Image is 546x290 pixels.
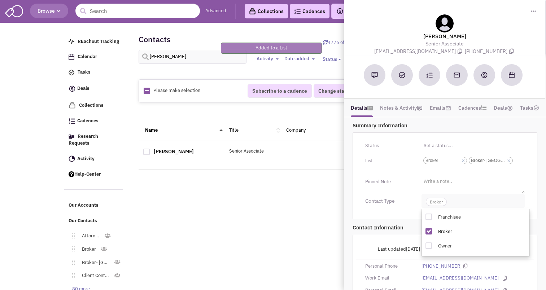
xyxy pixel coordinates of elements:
[507,105,513,111] img: icon-dealamount.png
[352,32,537,40] lable: [PERSON_NAME]
[361,242,425,256] div: Last updated
[361,176,417,188] div: Pinned Note
[323,39,377,45] a: Sync contacts with Retailsphere
[65,66,123,79] a: Tasks
[421,275,499,282] a: [EMAIL_ADDRESS][DOMAIN_NAME]
[533,105,539,111] img: TaskCount.png
[421,263,462,270] a: [PHONE_NUMBER]
[65,35,123,49] a: REachout Tracking
[65,98,123,113] a: Collections
[417,105,423,111] img: icon-note.png
[65,152,123,166] a: Activity
[69,260,75,265] img: Move.png
[69,133,98,146] span: Research Requests
[229,127,239,133] a: Title
[458,102,486,113] a: Cadences
[154,148,194,155] a: [PERSON_NAME]
[421,140,525,151] input: Set a status...
[255,45,287,52] p: Added to a List
[423,166,439,173] input: ×Broker×Broker- [GEOGRAPHIC_DATA]
[69,273,75,278] img: Move.png
[361,155,417,167] div: List
[65,199,123,212] a: Our Accounts
[38,8,61,14] span: Browse
[438,228,521,235] label: Broker
[145,127,158,133] a: Name
[65,114,123,128] a: Cadences
[438,214,521,221] label: Franchisee
[353,122,537,129] p: Summary Information
[282,55,317,63] button: Date added
[426,198,447,206] span: Broker
[144,88,150,94] img: Rectangle.png
[77,118,99,124] span: Cadences
[481,71,488,79] img: Create a deal
[254,55,281,63] button: Activity
[65,168,123,181] a: Help-Center
[69,70,74,75] img: icon-tasks.png
[406,246,420,252] span: [DATE]
[361,263,417,270] div: Personal Phone
[361,140,417,151] div: Status
[425,40,464,47] span: Senior Associate
[371,72,378,78] img: Add a note
[284,56,309,62] span: Date added
[69,54,74,60] img: Calendar.png
[374,48,465,54] span: [EMAIL_ADDRESS][DOMAIN_NAME]
[334,6,361,16] button: Deals
[436,14,454,32] img: teammate.png
[361,275,417,282] div: Work Email
[465,48,515,54] span: [PHONE_NUMBER]
[380,102,423,113] a: Notes & Activity
[65,130,123,150] a: Research Requests
[322,56,337,62] span: Status
[139,36,171,43] h2: Contacts
[69,217,97,224] span: Our Contacts
[286,127,306,133] a: Company
[438,243,521,250] label: Owner
[69,233,75,238] img: Move.png
[249,8,256,15] img: icon-collection-lavender-black.svg
[75,4,200,18] input: Search
[426,72,433,78] img: Subscribe to a cadence
[224,148,282,155] div: Senior Associate
[69,84,76,93] img: icon-deals.svg
[453,71,460,79] img: Send an email
[78,38,119,44] span: REachout Tracking
[69,202,99,208] span: Our Accounts
[75,244,100,255] a: Broker
[77,155,95,162] span: Activity
[65,81,123,97] a: Deals
[78,54,97,60] span: Calendar
[425,157,460,164] span: Broker
[78,69,91,75] span: Tasks
[75,271,114,281] a: Client Contact
[294,9,301,14] img: Cadences_logo.png
[69,246,75,251] img: Move.png
[471,157,505,164] span: Broker- [GEOGRAPHIC_DATA]
[75,258,114,268] a: Broker- [GEOGRAPHIC_DATA]
[256,56,273,62] span: Activity
[336,8,359,14] span: Deals
[65,50,123,64] a: Calendar
[318,53,345,66] button: Status
[509,72,515,78] img: Schedule a Meeting
[399,72,405,78] img: Add a Task
[5,4,23,17] img: SmartAdmin
[336,7,344,16] img: icon-deals.svg
[69,171,74,177] img: help.png
[361,197,417,205] div: Contact Type
[30,4,68,18] button: Browse
[75,231,104,241] a: Attorney
[139,50,247,64] input: Search contacts
[65,214,123,228] a: Our Contacts
[520,102,539,113] a: Tasks
[205,8,226,14] a: Advanced
[494,102,513,113] a: Deals
[290,4,329,18] a: Cadences
[248,84,312,98] button: Subscribe to a cadence
[351,102,373,113] a: Details
[69,102,76,109] img: icon-collection-lavender.png
[462,158,465,164] a: ×
[69,118,75,124] img: Cadences_logo.png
